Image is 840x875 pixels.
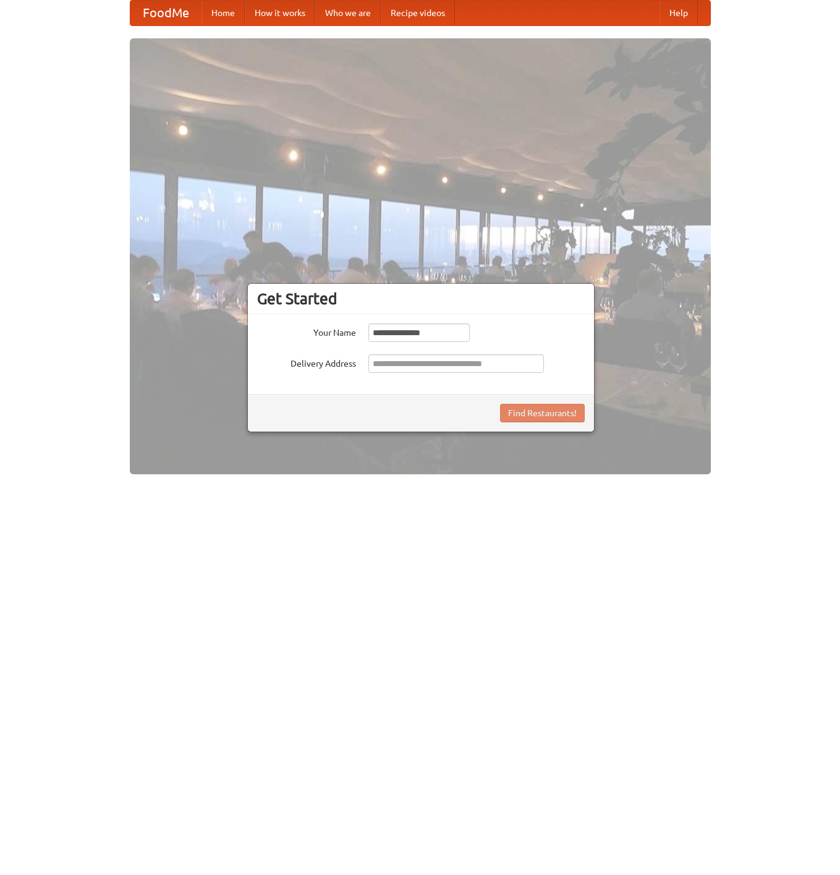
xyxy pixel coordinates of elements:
[660,1,698,25] a: Help
[381,1,455,25] a: Recipe videos
[202,1,245,25] a: Home
[257,289,585,308] h3: Get Started
[245,1,315,25] a: How it works
[257,354,356,370] label: Delivery Address
[500,404,585,422] button: Find Restaurants!
[315,1,381,25] a: Who we are
[130,1,202,25] a: FoodMe
[257,323,356,339] label: Your Name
